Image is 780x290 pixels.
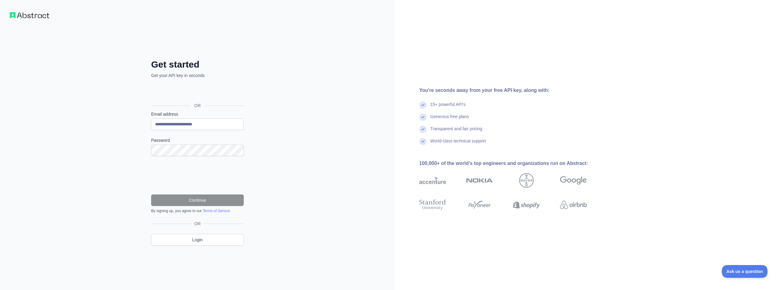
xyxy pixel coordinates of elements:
div: By signing up, you agree to our . [151,208,244,213]
img: check mark [419,101,427,109]
img: payoneer [466,198,493,211]
img: airbnb [560,198,587,211]
div: 15+ powerful API's [430,101,466,114]
iframe: reCAPTCHA [151,163,244,187]
img: stanford university [419,198,446,211]
img: accenture [419,173,446,188]
span: OR [190,103,206,109]
img: check mark [419,126,427,133]
img: check mark [419,138,427,145]
div: World-class technical support [430,138,486,150]
button: Continue [151,194,244,206]
iframe: Sign in with Google Button [148,85,246,99]
p: Get your API key in seconds [151,72,244,79]
iframe: Toggle Customer Support [722,265,768,278]
a: Terms of Service [203,209,230,213]
div: Generous free plans [430,114,469,126]
label: Password [151,137,244,143]
div: Transparent and fair pricing [430,126,482,138]
div: 100,000+ of the world's top engineers and organizations run on Abstract: [419,160,606,167]
a: Login [151,234,244,246]
img: google [560,173,587,188]
img: bayer [519,173,534,188]
img: nokia [466,173,493,188]
img: check mark [419,114,427,121]
h2: Get started [151,59,244,70]
div: You're seconds away from your free API key, along with: [419,87,606,94]
label: Email address [151,111,244,117]
img: Workflow [10,12,49,18]
span: OR [192,221,203,227]
img: shopify [513,198,540,211]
